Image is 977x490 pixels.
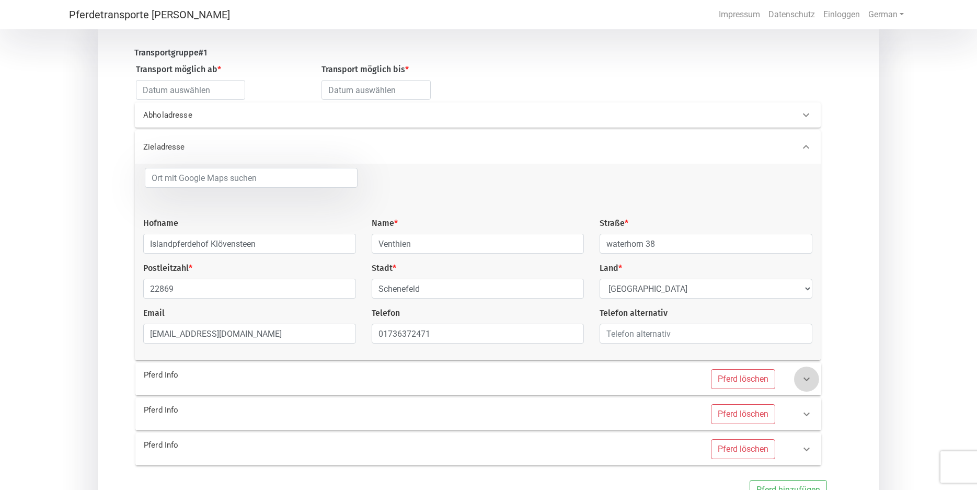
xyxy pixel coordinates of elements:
[711,369,775,389] button: Pferd löschen
[143,324,356,344] input: Email
[372,307,400,320] label: Telefon
[143,262,192,275] label: Postleitzahl
[600,217,628,230] label: Straße
[135,164,821,360] div: Zieladresse
[372,234,584,254] input: Name
[600,324,812,344] input: Telefon alternativ
[143,307,165,320] label: Email
[372,217,398,230] label: Name
[372,324,584,344] input: Telefon
[144,369,453,381] p: Pferd Info
[143,279,356,299] input: Postleitzahl
[764,4,819,25] a: Datenschutz
[600,307,668,320] label: Telefon alternativ
[144,439,453,451] p: Pferd Info
[600,262,622,275] label: Land
[136,80,245,100] input: Datum auswählen
[135,102,821,128] div: Abholadresse
[143,141,453,153] p: Zieladresse
[372,279,584,299] input: Stadt
[819,4,864,25] a: Einloggen
[321,63,409,76] label: Transport möglich bis
[135,363,821,395] div: Pferd InfoPferd löschen
[69,4,230,25] a: Pferdetransporte [PERSON_NAME]
[134,47,207,59] label: Transportgruppe # 1
[136,63,221,76] label: Transport möglich ab
[321,80,431,100] input: Datum auswählen
[711,404,775,424] button: Pferd löschen
[143,234,356,254] input: Farm Name
[135,433,821,465] div: Pferd InfoPferd löschen
[715,4,764,25] a: Impressum
[145,168,358,188] input: Ort mit Google Maps suchen
[144,404,453,416] p: Pferd Info
[143,217,178,230] label: Hofname
[711,439,775,459] button: Pferd löschen
[135,398,821,430] div: Pferd InfoPferd löschen
[143,109,453,121] p: Abholadresse
[600,234,812,254] input: Straße
[372,262,396,275] label: Stadt
[135,130,821,164] div: Zieladresse
[864,4,908,25] a: German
